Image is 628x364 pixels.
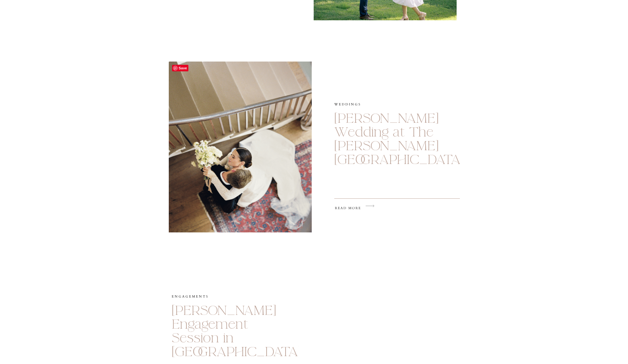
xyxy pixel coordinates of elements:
[172,65,188,71] span: Save
[335,205,377,214] a: read more
[334,110,463,168] a: [PERSON_NAME] Wedding at The [PERSON_NAME][GEOGRAPHIC_DATA]
[172,294,209,299] a: Engagements
[334,102,361,107] a: Weddings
